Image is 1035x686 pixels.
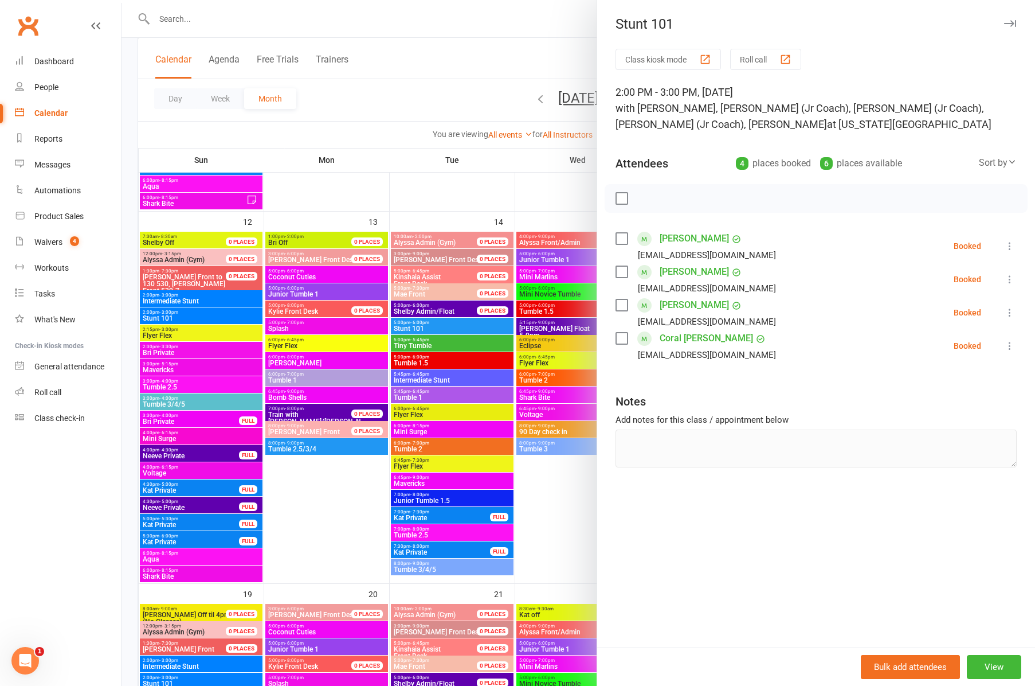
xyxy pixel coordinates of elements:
div: Booked [954,275,981,283]
div: Booked [954,309,981,317]
a: [PERSON_NAME] [660,263,729,281]
div: Stunt 101 [597,16,1035,32]
a: Tasks [15,281,121,307]
div: Attendees [615,155,668,171]
a: Coral [PERSON_NAME] [660,329,753,348]
div: [EMAIL_ADDRESS][DOMAIN_NAME] [638,248,776,263]
a: [PERSON_NAME] [660,229,729,248]
iframe: Intercom live chat [11,647,39,675]
div: places available [820,155,902,171]
div: Reports [34,134,62,143]
button: Bulk add attendees [861,655,960,679]
button: Roll call [730,49,801,70]
button: Class kiosk mode [615,49,721,70]
div: Add notes for this class / appointment below [615,413,1017,427]
a: People [15,75,121,100]
a: Waivers 4 [15,229,121,255]
a: Class kiosk mode [15,406,121,431]
div: What's New [34,315,76,324]
button: View [967,655,1021,679]
div: Roll call [34,388,61,397]
a: What's New [15,307,121,333]
div: People [34,83,58,92]
a: General attendance kiosk mode [15,354,121,380]
div: Booked [954,242,981,250]
div: [EMAIL_ADDRESS][DOMAIN_NAME] [638,314,776,329]
div: Messages [34,160,70,169]
div: [EMAIL_ADDRESS][DOMAIN_NAME] [638,281,776,296]
div: Automations [34,186,81,195]
div: Class check-in [34,414,85,423]
div: Waivers [34,237,62,247]
div: Notes [615,393,646,410]
span: with [PERSON_NAME], [PERSON_NAME] (Jr Coach), [PERSON_NAME] (Jr Coach), [PERSON_NAME] (Jr Coach),... [615,102,984,130]
a: Workouts [15,255,121,281]
div: Dashboard [34,57,74,66]
span: 1 [35,647,44,656]
div: [EMAIL_ADDRESS][DOMAIN_NAME] [638,348,776,363]
div: Sort by [979,155,1017,170]
div: 4 [736,157,748,170]
div: places booked [736,155,811,171]
div: Product Sales [34,212,84,221]
a: Calendar [15,100,121,126]
span: at [US_STATE][GEOGRAPHIC_DATA] [827,118,991,130]
div: Workouts [34,263,69,272]
div: Calendar [34,108,68,118]
a: Clubworx [14,11,42,40]
div: Booked [954,342,981,350]
a: Messages [15,152,121,178]
div: General attendance [34,362,104,371]
a: Dashboard [15,49,121,75]
div: 2:00 PM - 3:00 PM, [DATE] [615,84,1017,132]
div: Tasks [34,289,55,298]
a: Automations [15,178,121,204]
a: Roll call [15,380,121,406]
a: Product Sales [15,204,121,229]
a: [PERSON_NAME] [660,296,729,314]
span: 4 [70,236,79,246]
a: Reports [15,126,121,152]
div: 6 [820,157,833,170]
